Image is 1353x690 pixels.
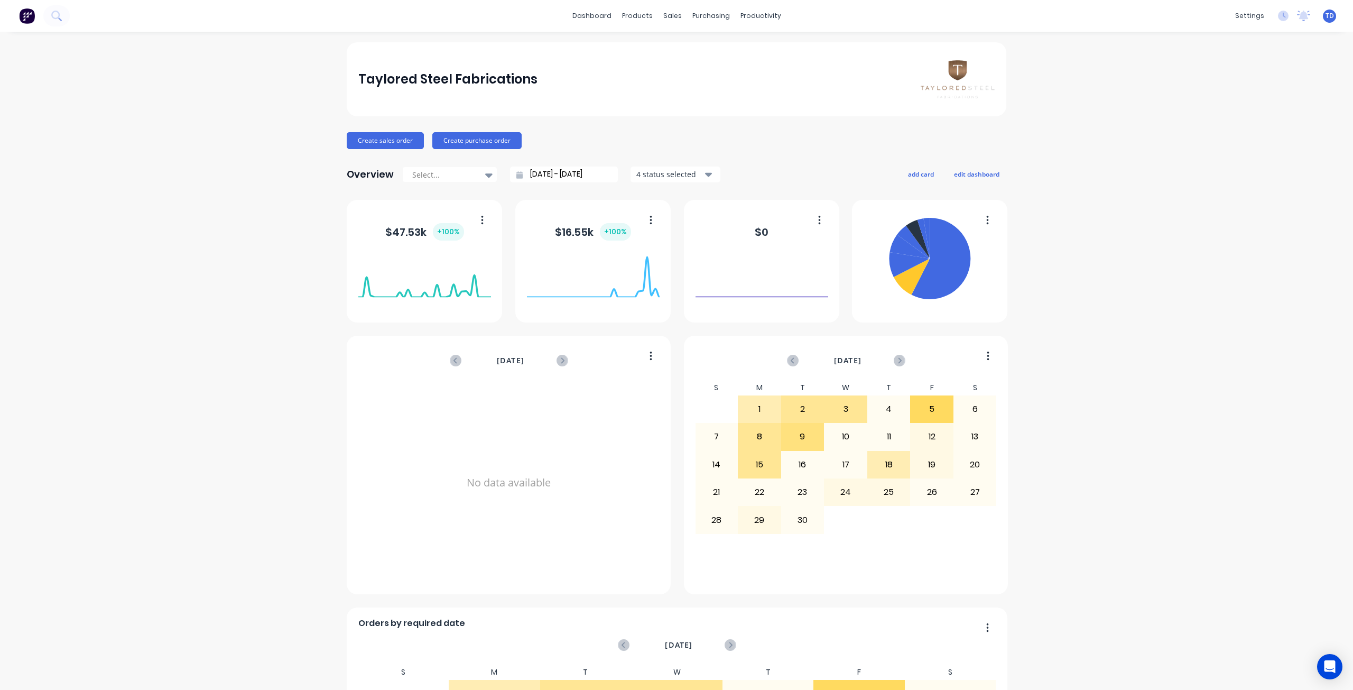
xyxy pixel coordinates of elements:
div: Overview [347,164,394,185]
div: T [781,380,824,395]
div: 22 [738,479,781,505]
div: 28 [696,507,738,533]
div: T [867,380,911,395]
div: 1 [738,396,781,422]
div: F [813,665,905,680]
div: S [695,380,738,395]
img: Factory [19,8,35,24]
div: 11 [868,424,910,450]
div: 2 [782,396,824,422]
span: [DATE] [665,639,692,651]
div: $ 16.55k [555,223,631,241]
div: S [358,665,449,680]
div: 18 [868,452,910,478]
div: $ 47.53k [385,223,464,241]
div: No data available [358,380,660,585]
button: 4 status selected [631,167,720,182]
div: 9 [782,424,824,450]
img: Taylored Steel Fabrications [921,60,995,98]
div: settings [1230,8,1269,24]
span: [DATE] [834,355,861,366]
div: W [824,380,867,395]
div: M [738,380,781,395]
div: 8 [738,424,781,450]
div: 26 [911,479,953,505]
span: Orders by required date [358,617,465,630]
div: S [905,665,996,680]
div: 30 [782,507,824,533]
button: Create sales order [347,132,424,149]
div: 20 [954,452,996,478]
div: products [617,8,658,24]
div: 7 [696,424,738,450]
div: W [631,665,722,680]
span: [DATE] [497,355,524,366]
div: 23 [782,479,824,505]
button: add card [901,167,941,181]
div: sales [658,8,687,24]
div: 10 [824,424,867,450]
div: 29 [738,507,781,533]
span: TD [1326,11,1334,21]
div: $ 0 [755,224,768,240]
div: S [953,380,997,395]
div: T [722,665,814,680]
div: + 100 % [600,223,631,241]
a: dashboard [567,8,617,24]
div: 4 status selected [636,169,703,180]
button: Create purchase order [432,132,522,149]
div: 4 [868,396,910,422]
div: purchasing [687,8,735,24]
div: productivity [735,8,786,24]
div: 17 [824,452,867,478]
div: M [449,665,540,680]
div: 12 [911,424,953,450]
div: 5 [911,396,953,422]
div: 19 [911,452,953,478]
div: + 100 % [433,223,464,241]
div: 6 [954,396,996,422]
div: Open Intercom Messenger [1317,654,1342,679]
div: 13 [954,424,996,450]
div: 24 [824,479,867,505]
div: 14 [696,452,738,478]
div: 16 [782,452,824,478]
div: T [540,665,632,680]
div: 15 [738,452,781,478]
div: 21 [696,479,738,505]
div: 3 [824,396,867,422]
div: Taylored Steel Fabrications [358,69,538,90]
div: 25 [868,479,910,505]
button: edit dashboard [947,167,1006,181]
div: 27 [954,479,996,505]
div: F [910,380,953,395]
